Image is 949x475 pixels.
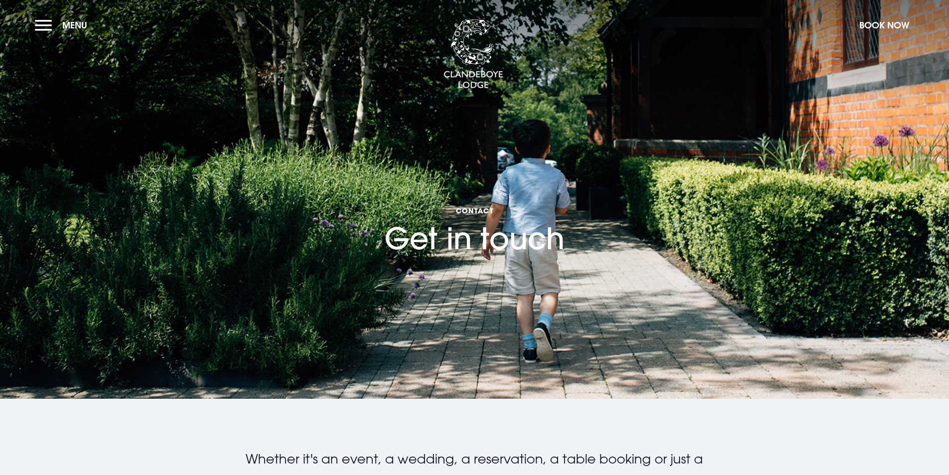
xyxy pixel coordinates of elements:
img: Clandeboye Lodge [443,19,503,89]
button: Book Now [854,14,914,36]
h1: Get in touch [385,148,564,257]
span: Contact [385,206,564,215]
span: Menu [62,19,87,31]
button: Menu [35,14,92,36]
